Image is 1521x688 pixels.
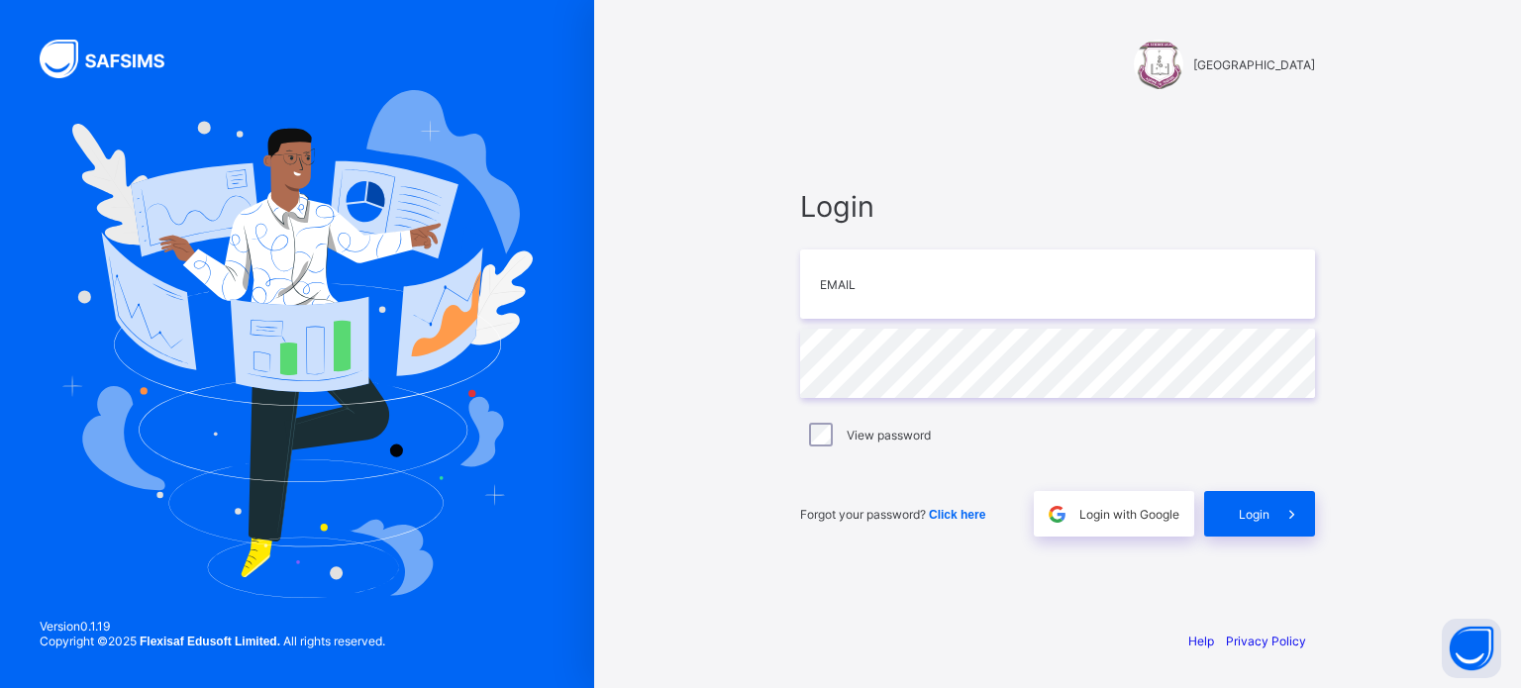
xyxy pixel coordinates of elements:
[800,507,985,522] span: Forgot your password?
[61,90,533,597] img: Hero Image
[1079,507,1179,522] span: Login with Google
[847,428,931,442] label: View password
[800,189,1315,224] span: Login
[140,635,280,648] strong: Flexisaf Edusoft Limited.
[40,40,188,78] img: SAFSIMS Logo
[1442,619,1501,678] button: Open asap
[1239,507,1269,522] span: Login
[1188,634,1214,648] a: Help
[929,507,985,522] a: Click here
[1226,634,1306,648] a: Privacy Policy
[1046,503,1068,526] img: google.396cfc9801f0270233282035f929180a.svg
[40,619,385,634] span: Version 0.1.19
[1193,57,1315,72] span: [GEOGRAPHIC_DATA]
[929,508,985,522] span: Click here
[40,634,385,648] span: Copyright © 2025 All rights reserved.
